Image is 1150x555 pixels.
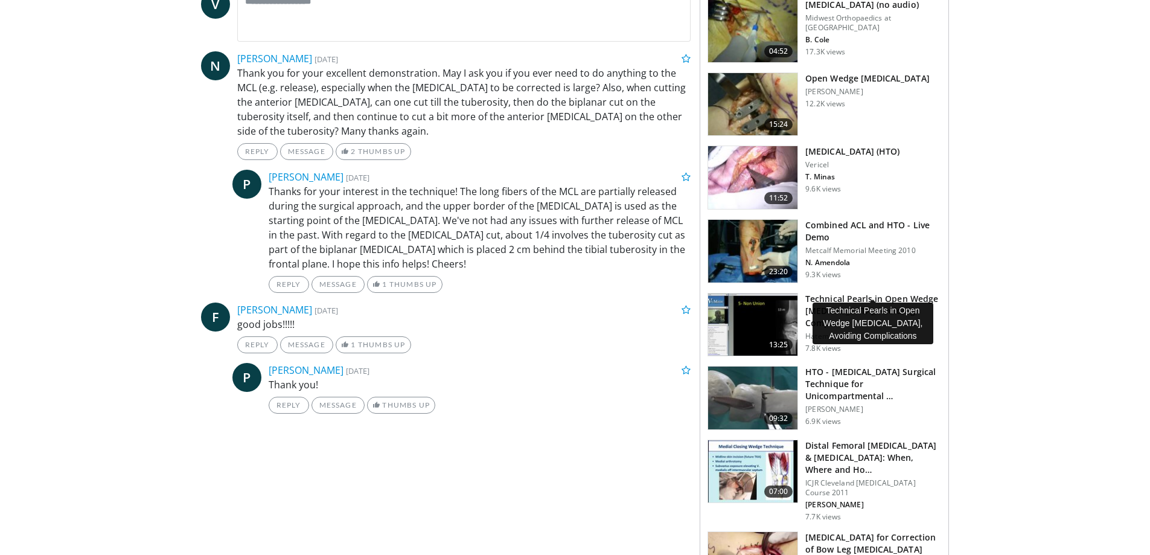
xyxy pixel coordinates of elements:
[237,336,278,353] a: Reply
[805,344,841,353] p: 7.8K views
[805,332,941,341] p: Hatem Said
[764,412,793,425] span: 09:32
[708,440,797,503] img: eolv1L8ZdYrFVOcH4xMDoxOjRrOx6N3j_2.150x105_q85_crop-smart_upscale.jpg
[813,303,933,344] div: Technical Pearls in Open Wedge [MEDICAL_DATA], Avoiding Complications
[764,192,793,204] span: 11:52
[708,366,941,430] a: 09:32 HTO - [MEDICAL_DATA] Surgical Technique for Unicompartmental … [PERSON_NAME] 6.9K views
[351,340,356,349] span: 1
[708,146,941,210] a: 11:52 [MEDICAL_DATA] (HTO) Vericel T. Minas 9.6K views
[805,146,899,158] h3: [MEDICAL_DATA] (HTO)
[764,266,793,278] span: 23:20
[708,220,797,283] img: amend_3.png.150x105_q85_crop-smart_upscale.jpg
[764,45,793,57] span: 04:52
[237,66,691,138] p: Thank you for your excellent demonstration. May I ask you if you ever need to do anything to the ...
[232,363,261,392] a: P
[805,172,899,182] p: T. Minas
[805,219,941,243] h3: Combined ACL and HTO - Live Demo
[805,246,941,255] p: Metcalf Memorial Meeting 2010
[805,184,841,194] p: 9.6K views
[315,54,338,65] small: [DATE]
[269,276,309,293] a: Reply
[764,118,793,130] span: 15:24
[805,35,941,45] p: B. Cole
[764,339,793,351] span: 13:25
[805,512,841,522] p: 7.7K views
[346,172,369,183] small: [DATE]
[805,405,941,414] p: [PERSON_NAME]
[805,72,930,85] h3: Open Wedge [MEDICAL_DATA]
[805,500,941,510] p: [PERSON_NAME]
[708,73,797,136] img: 1384587_3.png.150x105_q85_crop-smart_upscale.jpg
[280,336,333,353] a: Message
[764,486,793,498] span: 07:00
[201,303,230,332] a: F
[805,87,930,97] p: [PERSON_NAME]
[237,52,312,65] a: [PERSON_NAME]
[346,365,369,376] small: [DATE]
[805,293,941,329] h3: Technical Pearls in Open Wedge [MEDICAL_DATA], Avoiding Compl…
[269,377,691,392] p: Thank you!
[315,305,338,316] small: [DATE]
[805,366,941,402] h3: HTO - [MEDICAL_DATA] Surgical Technique for Unicompartmental …
[708,440,941,522] a: 07:00 Distal Femoral [MEDICAL_DATA] & [MEDICAL_DATA]: When, Where and Ho… ICJR Cleveland [MEDICAL...
[805,440,941,476] h3: Distal Femoral [MEDICAL_DATA] & [MEDICAL_DATA]: When, Where and Ho…
[805,160,899,170] p: Vericel
[708,72,941,136] a: 15:24 Open Wedge [MEDICAL_DATA] [PERSON_NAME] 12.2K views
[336,143,411,160] a: 2 Thumbs Up
[237,303,312,316] a: [PERSON_NAME]
[269,184,691,271] p: Thanks for your interest in the technique! The long ﬁbers of the MCL are partially released durin...
[367,276,442,293] a: 1 Thumbs Up
[269,170,343,184] a: [PERSON_NAME]
[237,317,691,332] p: good jobs!!!!!
[367,397,435,414] a: Thumbs Up
[708,293,941,357] a: 13:25 Technical Pearls in Open Wedge [MEDICAL_DATA], Avoiding Compl… Hatem Said 7.8K views
[351,147,356,156] span: 2
[237,143,278,160] a: Reply
[269,397,309,414] a: Reply
[280,143,333,160] a: Message
[805,47,845,57] p: 17.3K views
[805,417,841,426] p: 6.9K views
[708,367,797,429] img: fdf03563-5d25-453b-ab46-55074d90a061.150x105_q85_crop-smart_upscale.jpg
[708,219,941,283] a: 23:20 Combined ACL and HTO - Live Demo Metcalf Memorial Meeting 2010 N. Amendola 9.3K views
[201,51,230,80] a: N
[382,280,387,289] span: 1
[805,99,845,109] p: 12.2K views
[708,146,797,209] img: 7ab81f55-68df-4fd8-9b17-9bb6c7027dd5.150x105_q85_crop-smart_upscale.jpg
[805,478,941,498] p: ICJR Cleveland [MEDICAL_DATA] Course 2011
[269,364,343,377] a: [PERSON_NAME]
[311,397,365,414] a: Message
[336,336,411,353] a: 1 Thumbs Up
[805,270,841,280] p: 9.3K views
[805,258,941,268] p: N. Amendola
[805,13,941,33] p: Midwest Orthopaedics at [GEOGRAPHIC_DATA]
[708,294,797,356] img: oa8B-rsjN5HfbTbX4xMDoxOjB1O8AjAz.150x105_q85_crop-smart_upscale.jpg
[232,170,261,199] a: P
[311,276,365,293] a: Message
